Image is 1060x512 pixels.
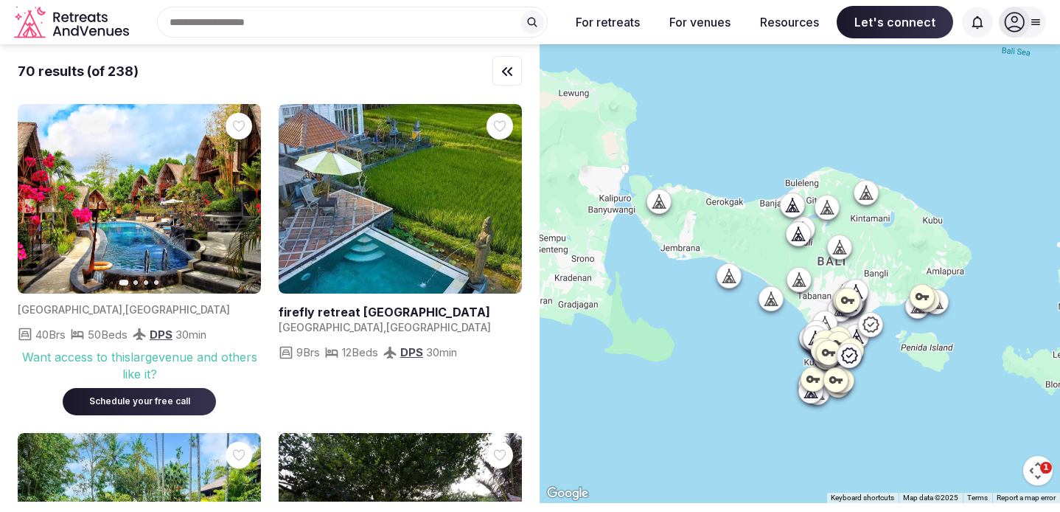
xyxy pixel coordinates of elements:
[837,6,953,38] span: Let's connect
[119,280,129,286] button: Go to slide 1
[154,280,158,285] button: Go to slide 4
[296,345,320,360] span: 9 Brs
[1010,462,1045,497] iframe: Intercom live chat
[903,494,958,502] span: Map data ©2025
[35,327,66,342] span: 40 Brs
[279,304,522,320] h2: firefly retreat [GEOGRAPHIC_DATA]
[967,494,988,502] a: Terms (opens in new tab)
[831,493,894,503] button: Keyboard shortcuts
[400,345,423,359] a: DPS
[150,328,172,342] span: DPS
[386,321,491,333] span: [GEOGRAPHIC_DATA]
[748,6,831,38] button: Resources
[426,345,457,360] span: 30 min
[18,62,139,80] div: 70 results (of 238)
[279,104,522,294] a: View firefly retreat bali
[14,6,132,39] svg: Retreats and Venues company logo
[1040,462,1052,474] span: 1
[564,6,652,38] button: For retreats
[63,392,216,407] a: Schedule your free call
[18,104,261,294] img: Featured image for venue
[125,303,230,316] span: [GEOGRAPHIC_DATA]
[997,494,1056,502] a: Report a map error
[18,303,122,316] span: [GEOGRAPHIC_DATA]
[14,6,132,39] a: Visit the homepage
[279,304,522,320] a: View venue
[543,484,592,503] a: Open this area in Google Maps (opens a new window)
[543,484,592,503] img: Google
[80,395,198,408] div: Schedule your free call
[133,280,138,285] button: Go to slide 2
[1023,456,1053,485] button: Map camera controls
[658,6,742,38] button: For venues
[175,327,206,342] span: 30 min
[88,327,128,342] span: 50 Beds
[383,321,386,333] span: ,
[122,303,125,316] span: ,
[279,321,383,333] span: [GEOGRAPHIC_DATA]
[18,349,261,382] div: Want access to this large venue and others like it?
[144,280,148,285] button: Go to slide 3
[342,345,378,360] span: 12 Beds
